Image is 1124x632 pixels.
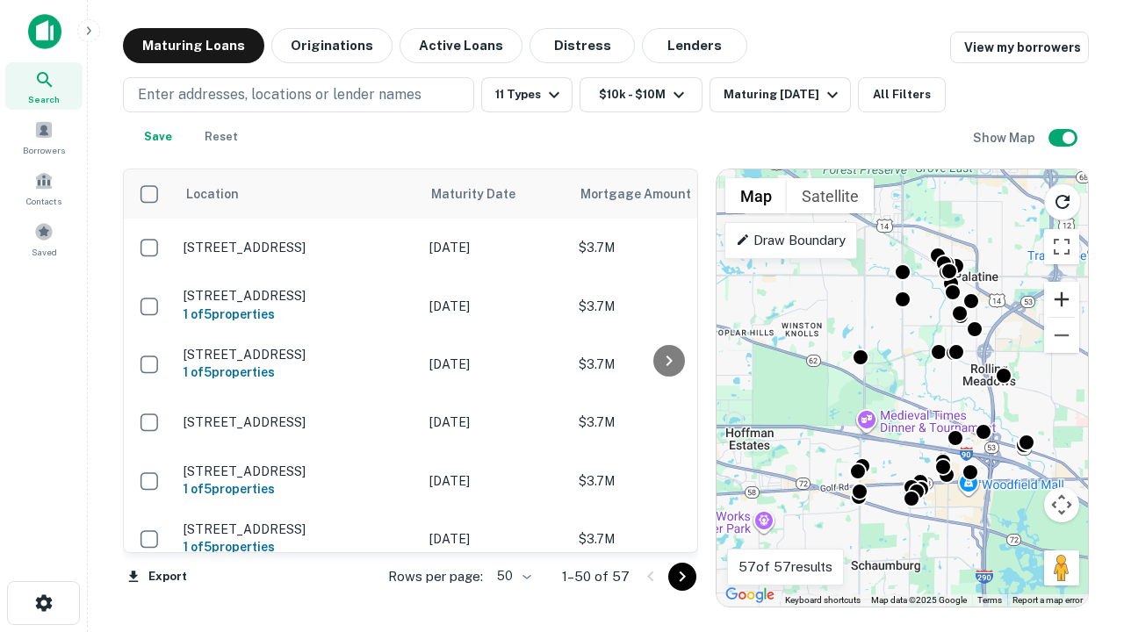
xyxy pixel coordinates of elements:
p: [DATE] [429,355,561,374]
p: $3.7M [579,238,754,257]
button: Lenders [642,28,747,63]
h6: 1 of 5 properties [184,537,412,557]
p: [DATE] [429,297,561,316]
button: Originations [271,28,393,63]
h6: 1 of 5 properties [184,305,412,324]
p: $3.7M [579,297,754,316]
button: Show street map [725,178,787,213]
button: Export [123,564,191,590]
p: $3.7M [579,471,754,491]
p: [STREET_ADDRESS] [184,414,412,430]
p: $3.7M [579,529,754,549]
a: Contacts [5,164,83,212]
button: Distress [530,28,635,63]
th: Location [175,169,421,219]
a: Borrowers [5,113,83,161]
p: [STREET_ADDRESS] [184,288,412,304]
button: 11 Types [481,77,573,112]
p: $3.7M [579,413,754,432]
button: Drag Pegman onto the map to open Street View [1044,550,1079,585]
button: Toggle fullscreen view [1044,229,1079,264]
span: Location [185,183,239,205]
span: Borrowers [23,143,65,157]
p: [STREET_ADDRESS] [184,240,412,255]
p: [STREET_ADDRESS] [184,347,412,363]
p: Enter addresses, locations or lender names [138,84,421,105]
span: Map data ©2025 Google [871,595,967,605]
button: Keyboard shortcuts [785,594,861,607]
p: $3.7M [579,355,754,374]
span: Mortgage Amount [580,183,714,205]
p: [STREET_ADDRESS] [184,463,412,479]
button: Zoom in [1044,282,1079,317]
button: Save your search to get updates of matches that match your search criteria. [130,119,186,154]
button: Show satellite imagery [787,178,874,213]
p: Draw Boundary [736,230,846,251]
img: Google [721,584,779,607]
th: Mortgage Amount [570,169,763,219]
span: Saved [32,245,57,259]
button: Reload search area [1044,183,1081,220]
a: Terms (opens in new tab) [977,595,1002,605]
h6: Show Map [973,128,1038,147]
p: 57 of 57 results [739,557,832,578]
button: Active Loans [400,28,522,63]
button: All Filters [858,77,946,112]
button: Reset [193,119,249,154]
p: [DATE] [429,238,561,257]
a: Saved [5,215,83,262]
iframe: Chat Widget [1036,435,1124,520]
p: Rows per page: [388,566,483,587]
a: Report a map error [1012,595,1083,605]
span: Search [28,92,60,106]
div: 0 0 [717,169,1088,607]
img: capitalize-icon.png [28,14,61,49]
button: $10k - $10M [580,77,702,112]
button: Enter addresses, locations or lender names [123,77,474,112]
span: Maturity Date [431,183,538,205]
a: View my borrowers [950,32,1089,63]
button: Maturing Loans [123,28,264,63]
th: Maturity Date [421,169,570,219]
button: Zoom out [1044,318,1079,353]
a: Open this area in Google Maps (opens a new window) [721,584,779,607]
div: Maturing [DATE] [724,84,843,105]
div: 50 [490,564,534,589]
p: [DATE] [429,471,561,491]
h6: 1 of 5 properties [184,363,412,382]
p: [DATE] [429,529,561,549]
a: Search [5,62,83,110]
p: [DATE] [429,413,561,432]
p: [STREET_ADDRESS] [184,521,412,537]
h6: 1 of 5 properties [184,479,412,499]
button: Go to next page [668,563,696,591]
span: Contacts [26,194,61,208]
button: Maturing [DATE] [710,77,851,112]
p: 1–50 of 57 [562,566,630,587]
